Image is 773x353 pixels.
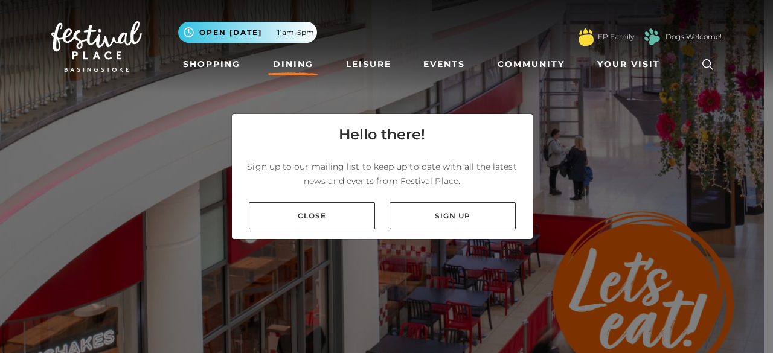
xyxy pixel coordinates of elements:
[493,53,569,75] a: Community
[242,159,523,188] p: Sign up to our mailing list to keep up to date with all the latest news and events from Festival ...
[339,124,425,145] h4: Hello there!
[666,31,722,42] a: Dogs Welcome!
[341,53,396,75] a: Leisure
[249,202,375,229] a: Close
[598,31,634,42] a: FP Family
[592,53,671,75] a: Your Visit
[597,58,660,71] span: Your Visit
[178,22,317,43] button: Open [DATE] 11am-5pm
[178,53,245,75] a: Shopping
[199,27,262,38] span: Open [DATE]
[277,27,314,38] span: 11am-5pm
[51,21,142,72] img: Festival Place Logo
[390,202,516,229] a: Sign up
[268,53,318,75] a: Dining
[419,53,470,75] a: Events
